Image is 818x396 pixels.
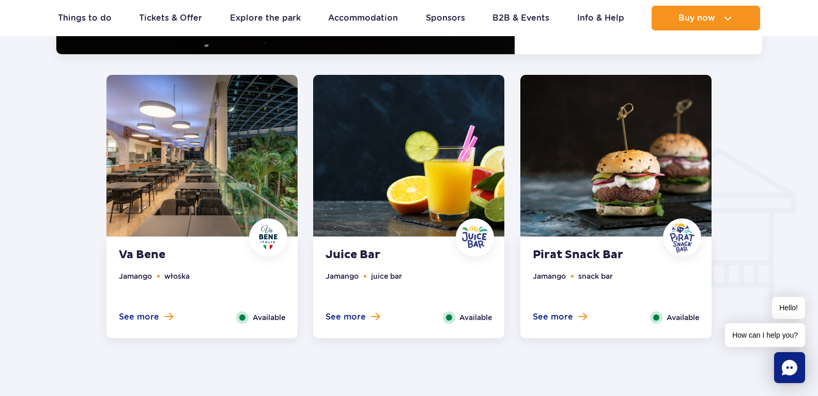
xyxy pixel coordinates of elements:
button: See more [533,311,587,323]
a: Accommodation [328,6,398,30]
a: Tickets & Offer [139,6,202,30]
button: Buy now [652,6,760,30]
div: Chat [774,352,805,383]
img: Pirat Snack Bar [520,75,712,236]
li: Jamango [533,271,566,282]
img: Va Bene [253,222,284,253]
li: Jamango [326,271,359,282]
a: Sponsors [426,6,465,30]
strong: Va Bene [119,248,244,262]
span: Available [459,312,492,323]
button: See more [119,311,173,323]
span: Available [253,312,285,323]
img: Juice Bar [459,222,490,253]
strong: Juice Bar [326,248,451,262]
li: Jamango [119,271,152,282]
li: włoska [164,271,190,282]
strong: Pirat Snack Bar [533,248,658,262]
span: Buy now [678,13,715,23]
img: Va Bene [106,75,298,236]
a: Explore the park [230,6,301,30]
li: snack bar [578,271,613,282]
li: juice bar [371,271,402,282]
button: See more [326,311,380,323]
span: Hello! [772,297,805,319]
span: See more [326,311,366,323]
a: Info & Help [577,6,624,30]
span: How can I help you? [725,323,805,347]
img: Juice Bar [313,75,504,236]
span: Available [667,312,699,323]
a: B2B & Events [492,6,549,30]
a: Things to do [58,6,112,30]
img: Pirat Snack Bar [667,222,698,253]
span: See more [533,311,573,323]
span: See more [119,311,159,323]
